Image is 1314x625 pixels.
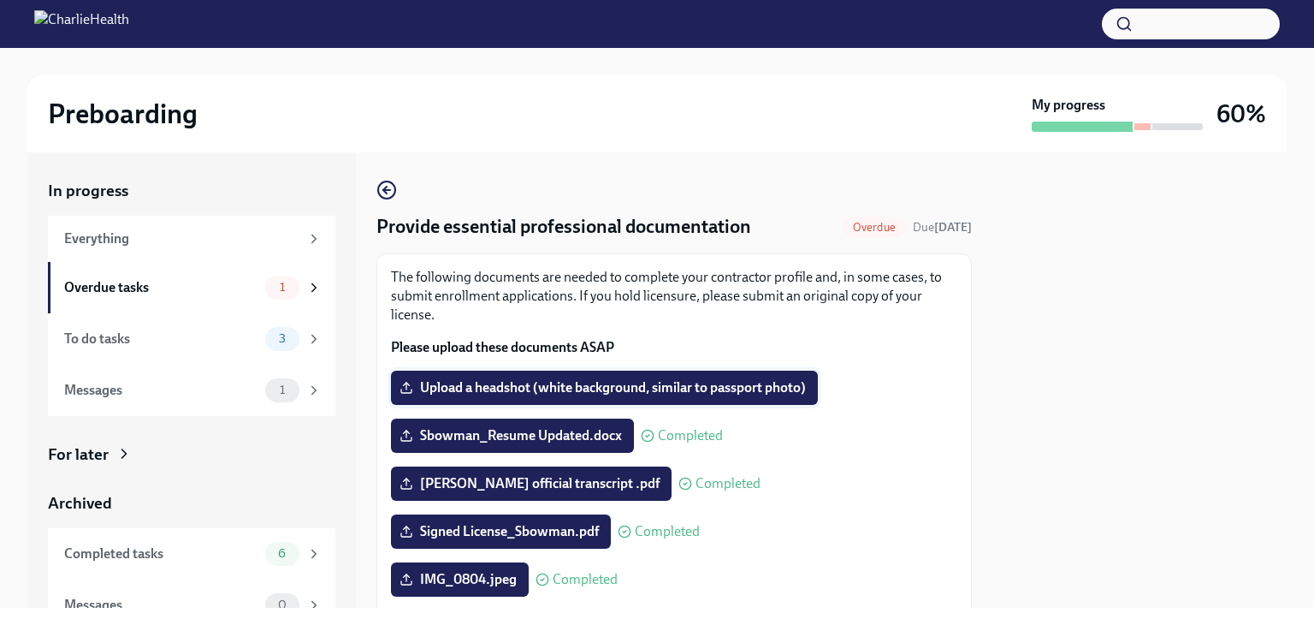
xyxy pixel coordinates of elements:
img: CharlieHealth [34,10,129,38]
span: 1 [269,281,295,294]
span: [PERSON_NAME] official transcript .pdf [403,475,660,492]
a: Completed tasks6 [48,528,335,580]
p: The following documents are needed to complete your contractor profile and, in some cases, to sub... [391,268,957,324]
h4: Provide essential professional documentation [376,214,751,240]
span: Completed [695,477,761,491]
div: Messages [64,596,258,615]
label: Upload a headshot (white background, similar to passport photo) [391,371,818,405]
span: August 24th, 2025 09:00 [913,219,972,235]
div: Completed tasks [64,545,258,563]
span: Completed [658,429,723,443]
span: Signed License_Sbowman.pdf [403,523,599,540]
span: Overdue [843,221,906,234]
div: Everything [64,229,299,248]
span: Sbowman_Resume Updated.docx [403,427,622,444]
label: IMG_0804.jpeg [391,562,529,597]
div: Messages [64,381,258,400]
span: 0 [268,598,297,611]
a: Archived [48,492,335,515]
span: Completed [635,525,700,539]
strong: [DATE] [934,220,972,235]
a: For later [48,443,335,466]
h2: Preboarding [48,97,198,131]
span: 6 [268,547,296,560]
h3: 60% [1216,98,1266,129]
a: Everything [48,216,335,262]
div: To do tasks [64,330,258,348]
strong: Please upload these documents ASAP [391,339,614,355]
span: 1 [269,384,295,396]
span: Completed [553,573,618,586]
span: 3 [269,332,296,345]
label: Sbowman_Resume Updated.docx [391,419,634,453]
a: Overdue tasks1 [48,262,335,313]
div: Overdue tasks [64,278,258,297]
label: [PERSON_NAME] official transcript .pdf [391,467,672,501]
span: IMG_0804.jpeg [403,571,517,588]
div: For later [48,443,109,466]
strong: My progress [1032,96,1105,115]
a: Messages1 [48,365,335,416]
span: Upload a headshot (white background, similar to passport photo) [403,379,806,396]
a: In progress [48,180,335,202]
a: To do tasks3 [48,313,335,365]
label: Signed License_Sbowman.pdf [391,515,611,549]
span: Due [913,220,972,235]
